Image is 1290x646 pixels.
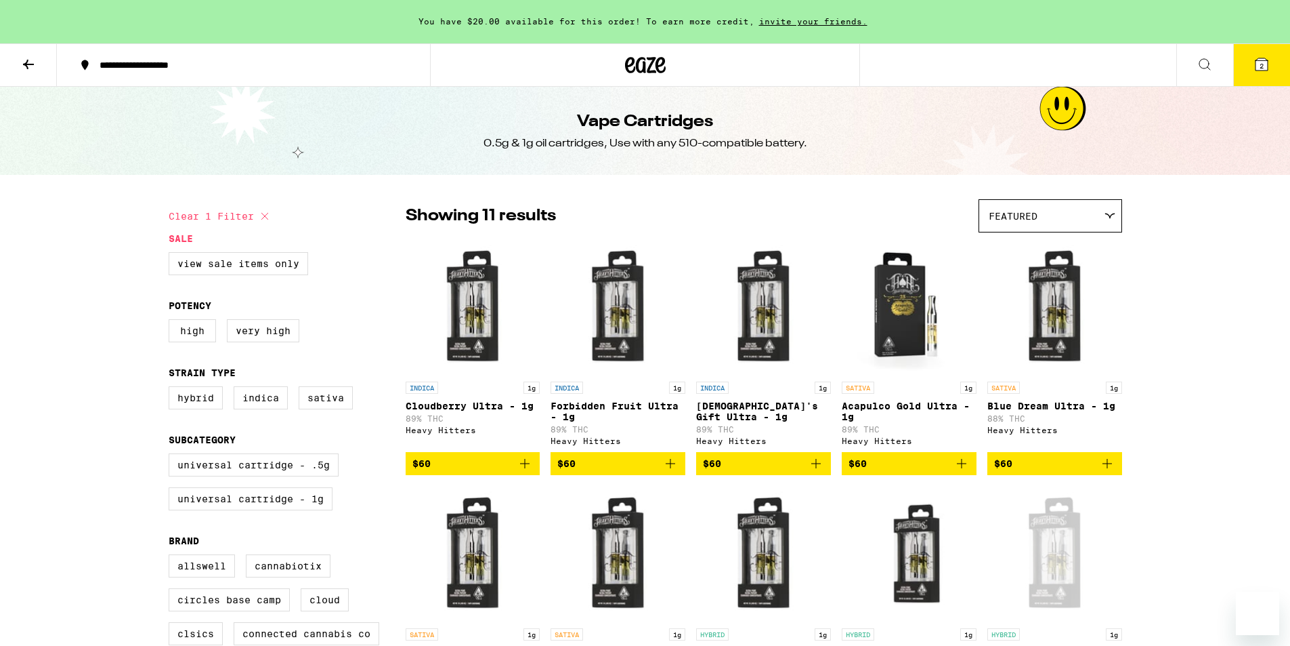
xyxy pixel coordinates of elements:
p: Forbidden Fruit Ultra - 1g [551,401,685,422]
p: INDICA [696,382,729,394]
span: invite your friends. [754,17,872,26]
p: SATIVA [842,382,874,394]
a: Open page for Forbidden Fruit Ultra - 1g from Heavy Hitters [551,239,685,452]
label: Circles Base Camp [169,588,290,611]
legend: Sale [169,233,193,244]
span: 2 [1260,62,1264,70]
p: HYBRID [842,628,874,641]
img: Heavy Hitters - God's Gift Ultra - 1g [696,239,831,375]
span: $60 [703,458,721,469]
button: Add to bag [987,452,1122,475]
button: Clear 1 filter [169,199,273,233]
label: CLSICS [169,622,223,645]
button: Add to bag [551,452,685,475]
label: Indica [234,386,288,409]
p: 89% THC [696,425,831,434]
label: Cloud [301,588,349,611]
button: Add to bag [842,452,976,475]
legend: Potency [169,300,211,311]
img: Heavy Hitters - Cloudberry Ultra - 1g [406,239,540,375]
p: 1g [669,382,685,394]
label: Cannabiotix [246,554,330,578]
label: High [169,319,216,342]
legend: Strain Type [169,367,236,378]
label: Universal Cartridge - 1g [169,487,332,510]
div: Heavy Hitters [551,437,685,445]
img: Heavy Hitters - Blue Dream Ultra - 1g [987,239,1122,375]
p: Blue Dream Ultra - 1g [987,401,1122,411]
p: [DEMOGRAPHIC_DATA]'s Gift Ultra - 1g [696,401,831,422]
p: 89% THC [551,425,685,434]
p: INDICA [551,382,583,394]
p: 1g [523,382,540,394]
button: Add to bag [696,452,831,475]
span: Featured [989,211,1037,222]
p: 1g [960,382,976,394]
div: 0.5g & 1g oil cartridges, Use with any 510-compatible battery. [483,136,807,151]
p: HYBRID [696,628,729,641]
div: Heavy Hitters [406,426,540,435]
p: HYBRID [987,628,1020,641]
p: SATIVA [987,382,1020,394]
img: Heavy Hitters - Maui Wowie Ultra - 1g [551,486,685,622]
img: Heavy Hitters - Forbidden Fruit Ultra - 1g [551,239,685,375]
p: SATIVA [551,628,583,641]
img: Heavy Hitters - Cereal Milk Ultra - 1g [696,486,831,622]
div: Heavy Hitters [987,426,1122,435]
img: Heavy Hitters - Peach Crescendo Ultra - 1g [842,486,976,622]
p: Acapulco Gold Ultra - 1g [842,401,976,422]
p: 1g [960,628,976,641]
legend: Brand [169,536,199,546]
div: Heavy Hitters [842,437,976,445]
label: Hybrid [169,386,223,409]
span: $60 [412,458,431,469]
button: 2 [1233,44,1290,86]
label: Allswell [169,554,235,578]
p: 1g [1106,382,1122,394]
img: Heavy Hitters - Durban Poison Ultra - 1g [406,486,540,622]
p: 1g [1106,628,1122,641]
a: Open page for God's Gift Ultra - 1g from Heavy Hitters [696,239,831,452]
span: $60 [994,458,1012,469]
button: Add to bag [406,452,540,475]
span: $60 [848,458,867,469]
p: Cloudberry Ultra - 1g [406,401,540,411]
a: Open page for Acapulco Gold Ultra - 1g from Heavy Hitters [842,239,976,452]
label: Connected Cannabis Co [234,622,379,645]
span: You have $20.00 available for this order! To earn more credit, [418,17,754,26]
a: Open page for Cloudberry Ultra - 1g from Heavy Hitters [406,239,540,452]
p: 1g [815,628,831,641]
div: Heavy Hitters [696,437,831,445]
p: 88% THC [987,414,1122,423]
p: 1g [523,628,540,641]
label: View Sale Items Only [169,252,308,275]
p: 89% THC [842,425,976,434]
h1: Vape Cartridges [577,110,713,134]
a: Open page for Blue Dream Ultra - 1g from Heavy Hitters [987,239,1122,452]
legend: Subcategory [169,435,236,445]
label: Very High [227,319,299,342]
p: INDICA [406,382,438,394]
label: Sativa [299,386,353,409]
p: SATIVA [406,628,438,641]
img: Heavy Hitters - Acapulco Gold Ultra - 1g [842,239,976,375]
iframe: Button to launch messaging window [1236,592,1279,635]
p: Showing 11 results [406,205,556,228]
label: Universal Cartridge - .5g [169,453,339,477]
p: 1g [815,382,831,394]
p: 89% THC [406,414,540,423]
span: $60 [557,458,576,469]
p: 1g [669,628,685,641]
